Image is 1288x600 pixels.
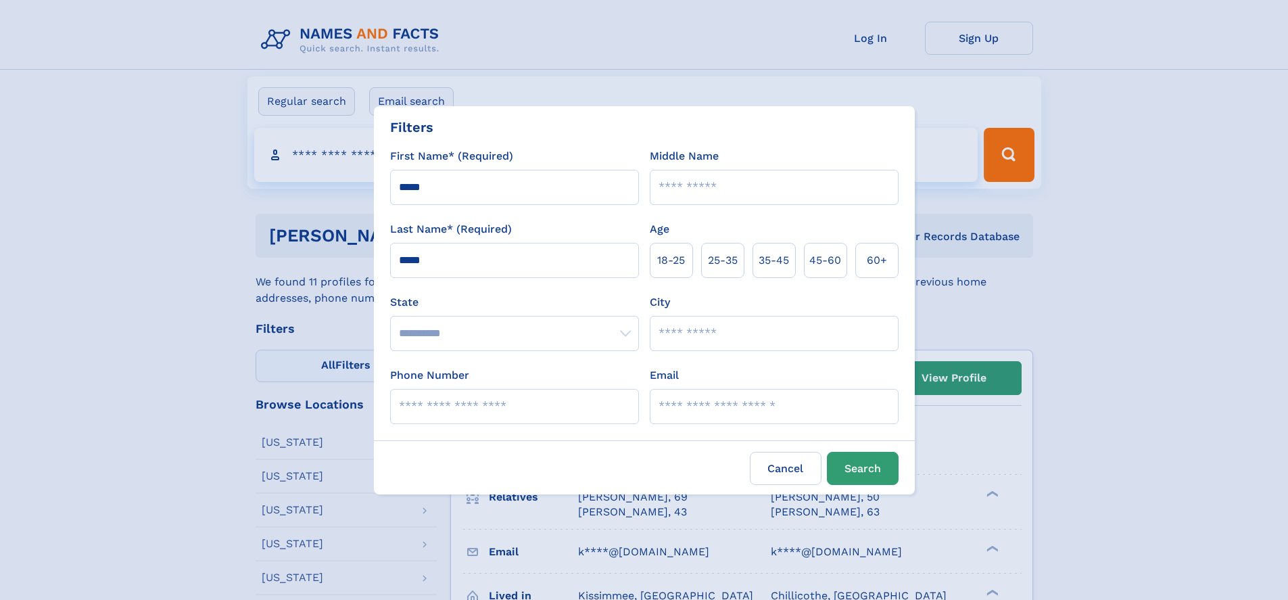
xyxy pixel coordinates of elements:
label: City [650,294,670,310]
label: Last Name* (Required) [390,221,512,237]
label: State [390,294,639,310]
div: Filters [390,117,433,137]
button: Search [827,452,899,485]
span: 45‑60 [809,252,841,269]
label: Phone Number [390,367,469,384]
label: Middle Name [650,148,719,164]
label: Email [650,367,679,384]
span: 18‑25 [657,252,685,269]
span: 25‑35 [708,252,738,269]
label: Cancel [750,452,821,485]
span: 60+ [867,252,887,269]
label: Age [650,221,669,237]
label: First Name* (Required) [390,148,513,164]
span: 35‑45 [759,252,789,269]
